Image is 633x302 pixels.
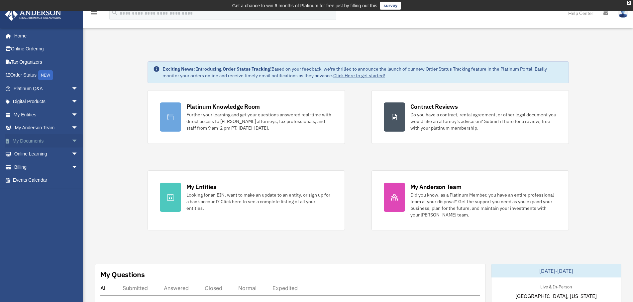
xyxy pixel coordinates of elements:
[5,121,88,135] a: My Anderson Teamarrow_drop_down
[410,102,458,111] div: Contract Reviews
[123,285,148,291] div: Submitted
[410,192,557,218] div: Did you know, as a Platinum Member, you have an entire professional team at your disposal? Get th...
[380,2,401,10] a: survey
[491,264,621,277] div: [DATE]-[DATE]
[371,90,569,144] a: Contract Reviews Do you have a contract, rental agreement, or other legal document you would like...
[71,95,85,109] span: arrow_drop_down
[71,82,85,95] span: arrow_drop_down
[111,9,118,16] i: search
[186,192,333,211] div: Looking for an EIN, want to make an update to an entity, or sign up for a bank account? Click her...
[410,183,462,191] div: My Anderson Team
[162,66,271,72] strong: Exciting News: Introducing Order Status Tracking!
[410,111,557,131] div: Do you have a contract, rental agreement, or other legal document you would like an attorney's ad...
[71,121,85,135] span: arrow_drop_down
[5,160,88,174] a: Billingarrow_drop_down
[5,148,88,161] a: Online Learningarrow_drop_down
[186,183,216,191] div: My Entities
[5,174,88,187] a: Events Calendar
[238,285,257,291] div: Normal
[186,111,333,131] div: Further your learning and get your questions answered real-time with direct access to [PERSON_NAM...
[71,160,85,174] span: arrow_drop_down
[5,82,88,95] a: Platinum Q&Aarrow_drop_down
[535,283,577,290] div: Live & In-Person
[100,285,107,291] div: All
[515,292,597,300] span: [GEOGRAPHIC_DATA], [US_STATE]
[100,270,145,279] div: My Questions
[186,102,260,111] div: Platinum Knowledge Room
[5,69,88,82] a: Order StatusNEW
[272,285,298,291] div: Expedited
[3,8,63,21] img: Anderson Advisors Platinum Portal
[618,8,628,18] img: User Pic
[148,170,345,230] a: My Entities Looking for an EIN, want to make an update to an entity, or sign up for a bank accoun...
[71,148,85,161] span: arrow_drop_down
[371,170,569,230] a: My Anderson Team Did you know, as a Platinum Member, you have an entire professional team at your...
[148,90,345,144] a: Platinum Knowledge Room Further your learning and get your questions answered real-time with dire...
[5,95,88,108] a: Digital Productsarrow_drop_down
[90,12,98,17] a: menu
[205,285,222,291] div: Closed
[38,70,53,80] div: NEW
[90,9,98,17] i: menu
[162,66,563,79] div: Based on your feedback, we're thrilled to announce the launch of our new Order Status Tracking fe...
[5,42,88,56] a: Online Ordering
[232,2,377,10] div: Get a chance to win 6 months of Platinum for free just by filling out this
[5,134,88,148] a: My Documentsarrow_drop_down
[627,1,631,5] div: close
[5,55,88,69] a: Tax Organizers
[333,73,385,79] a: Click Here to get started!
[71,134,85,148] span: arrow_drop_down
[5,29,85,42] a: Home
[5,108,88,121] a: My Entitiesarrow_drop_down
[164,285,189,291] div: Answered
[71,108,85,122] span: arrow_drop_down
